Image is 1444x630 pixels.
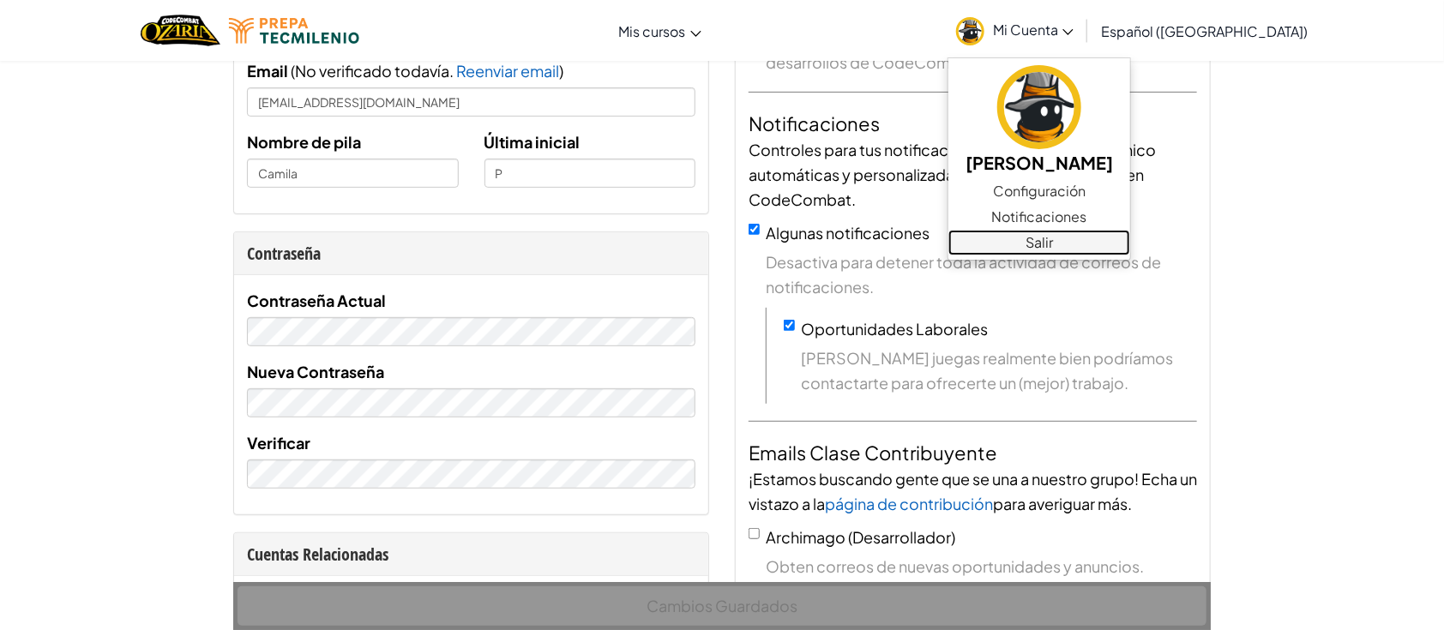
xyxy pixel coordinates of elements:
div: Contraseña [247,241,695,266]
span: Notificaciones [992,207,1087,227]
a: Español ([GEOGRAPHIC_DATA]) [1092,8,1316,54]
h4: Notificaciones [749,110,1197,137]
img: avatar [956,17,984,45]
span: No verificado todavía. [295,61,456,81]
span: ¡Estamos buscando gente que se una a nuestro grupo! Echa un vistazo a la [749,469,1197,513]
img: avatar [997,65,1081,149]
span: ) [559,61,563,81]
span: ( [288,61,295,81]
h5: [PERSON_NAME] [966,149,1113,176]
label: Contraseña Actual [247,288,386,313]
div: Cuentas Relacionadas [247,542,695,567]
span: [PERSON_NAME] juegas realmente bien podríamos contactarte para ofrecerte un (mejor) trabajo. [801,345,1197,395]
span: (Desarrollador) [848,527,955,547]
h4: Emails Clase Contribuyente [749,439,1197,466]
a: página de contribución [825,494,993,513]
span: Email [247,61,288,81]
img: Tecmilenio logo [229,18,359,44]
span: Desactiva para detener toda la actividad de correos de notificaciones. [766,249,1197,299]
a: Salir [948,230,1130,255]
span: Controles para tus notificaciones por correo electrónico automáticas y personalizadas relativas a... [749,140,1156,209]
span: Obten correos de nuevas oportunidades y anuncios. [766,554,1197,579]
a: Ozaria by CodeCombat logo [141,13,220,48]
a: Notificaciones [948,204,1130,230]
span: Español ([GEOGRAPHIC_DATA]) [1101,22,1308,40]
label: Nueva Contraseña [247,359,384,384]
img: Home [141,13,220,48]
a: Configuración [948,178,1130,204]
label: Algunas notificaciones [766,223,930,243]
label: Verificar [247,430,310,455]
label: Oportunidades Laborales [801,319,988,339]
span: Mi Cuenta [993,21,1074,39]
a: [PERSON_NAME] [948,63,1130,178]
span: Reenviar email [456,61,559,81]
a: Mis cursos [611,8,710,54]
label: Última inicial [484,129,581,154]
label: Nombre de pila [247,129,361,154]
a: Mi Cuenta [948,3,1082,57]
span: para averiguar más. [993,494,1132,513]
span: Mis cursos [619,22,686,40]
span: Archimago [766,527,845,547]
